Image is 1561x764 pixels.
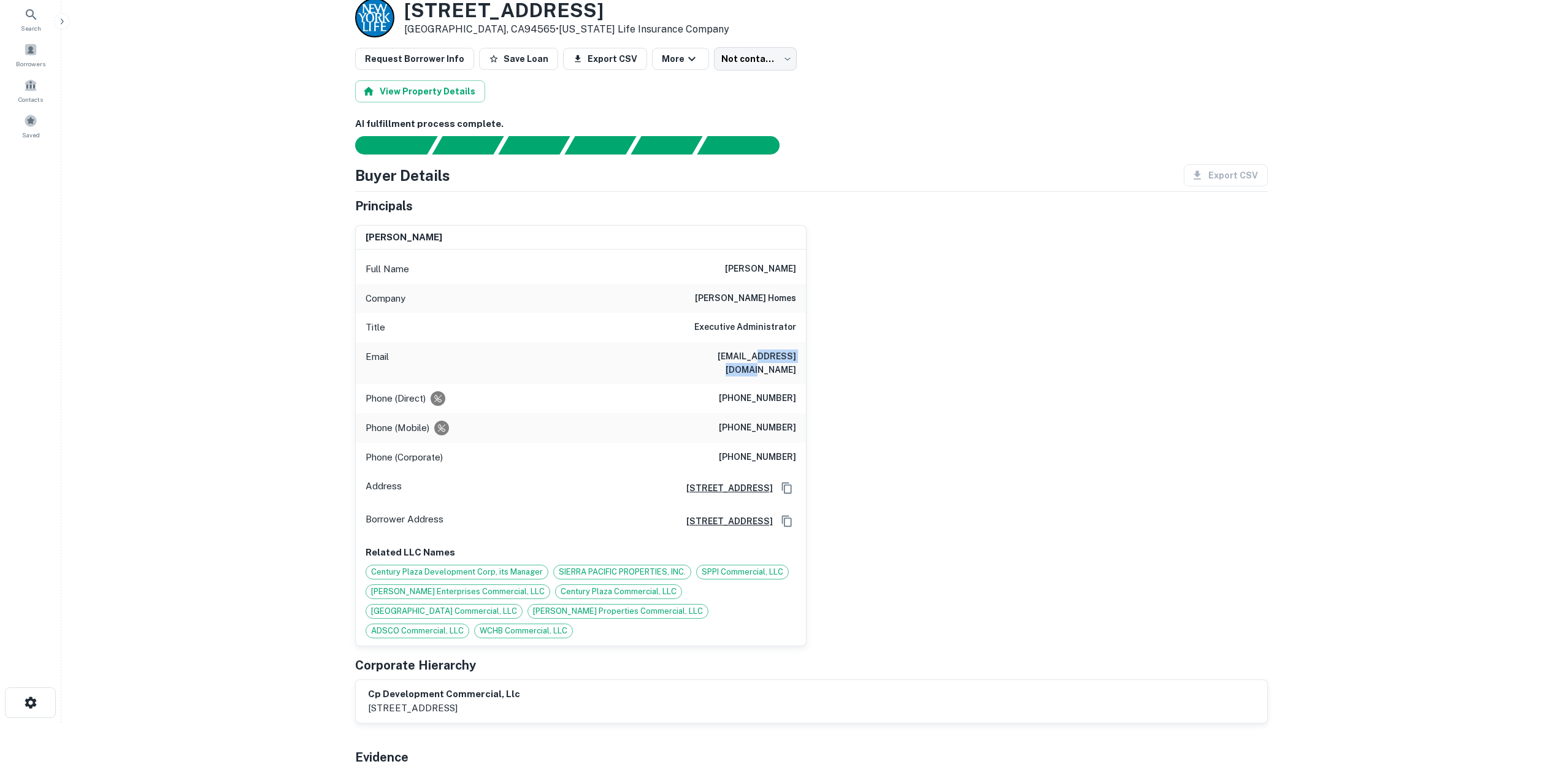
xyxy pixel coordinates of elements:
[366,545,796,560] p: Related LLC Names
[4,38,58,71] a: Borrowers
[695,291,796,306] h6: [PERSON_NAME] homes
[432,136,504,155] div: Your request is received and processing...
[366,605,522,617] span: [GEOGRAPHIC_DATA] Commercial, LLC
[714,47,797,71] div: Not contacted
[1500,666,1561,725] iframe: Chat Widget
[366,262,409,277] p: Full Name
[22,130,40,140] span: Saved
[368,687,520,701] h6: cp development commercial, llc
[719,391,796,406] h6: [PHONE_NUMBER]
[556,586,681,598] span: Century Plaza Commercial, LLC
[366,320,385,335] p: Title
[4,74,58,107] a: Contacts
[725,262,796,277] h6: [PERSON_NAME]
[366,512,443,530] p: Borrower Address
[366,586,550,598] span: [PERSON_NAME] Enterprises Commercial, LLC
[368,701,520,716] p: [STREET_ADDRESS]
[16,59,45,69] span: Borrowers
[4,2,58,36] a: Search
[366,421,429,435] p: Phone (Mobile)
[697,136,794,155] div: AI fulfillment process complete.
[431,391,445,406] div: Requests to not be contacted at this number
[677,514,773,528] a: [STREET_ADDRESS]
[475,625,572,637] span: WCHB Commercial, LLC
[366,231,442,245] h6: [PERSON_NAME]
[631,136,702,155] div: Principals found, still searching for contact information. This may take time...
[355,48,474,70] button: Request Borrower Info
[559,23,729,35] a: [US_STATE] Life Insurance Company
[340,136,432,155] div: Sending borrower request to AI...
[366,391,426,406] p: Phone (Direct)
[778,479,796,497] button: Copy Address
[355,656,476,674] h5: Corporate Hierarchy
[355,117,1268,131] h6: AI fulfillment process complete.
[778,512,796,530] button: Copy Address
[366,350,389,376] p: Email
[355,80,485,102] button: View Property Details
[404,22,729,37] p: [GEOGRAPHIC_DATA], CA94565 •
[719,421,796,435] h6: [PHONE_NUMBER]
[649,350,796,376] h6: [EMAIL_ADDRESS][DOMAIN_NAME]
[4,109,58,142] a: Saved
[719,450,796,465] h6: [PHONE_NUMBER]
[366,450,443,465] p: Phone (Corporate)
[498,136,570,155] div: Documents found, AI parsing details...
[366,479,402,497] p: Address
[366,291,405,306] p: Company
[694,320,796,335] h6: Executive Administrator
[366,566,548,578] span: Century Plaza Development Corp, its Manager
[652,48,709,70] button: More
[21,23,41,33] span: Search
[366,625,469,637] span: ADSCO Commercial, LLC
[18,94,43,104] span: Contacts
[479,48,558,70] button: Save Loan
[564,136,636,155] div: Principals found, AI now looking for contact information...
[677,481,773,495] a: [STREET_ADDRESS]
[528,605,708,617] span: [PERSON_NAME] Properties Commercial, LLC
[697,566,788,578] span: SPPI Commercial, LLC
[563,48,647,70] button: Export CSV
[554,566,691,578] span: SIERRA PACIFIC PROPERTIES, INC.
[434,421,449,435] div: Requests to not be contacted at this number
[355,164,450,186] h4: Buyer Details
[355,197,413,215] h5: Principals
